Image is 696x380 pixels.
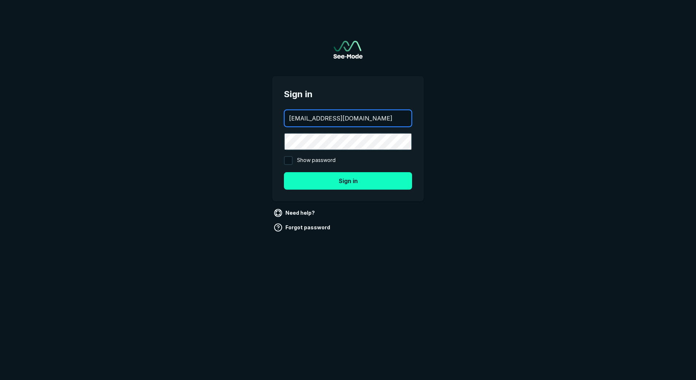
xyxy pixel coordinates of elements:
[333,41,363,59] a: Go to sign in
[272,222,333,233] a: Forgot password
[333,41,363,59] img: See-Mode Logo
[297,156,336,165] span: Show password
[284,172,412,190] button: Sign in
[272,207,318,219] a: Need help?
[285,110,411,126] input: your@email.com
[284,88,412,101] span: Sign in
